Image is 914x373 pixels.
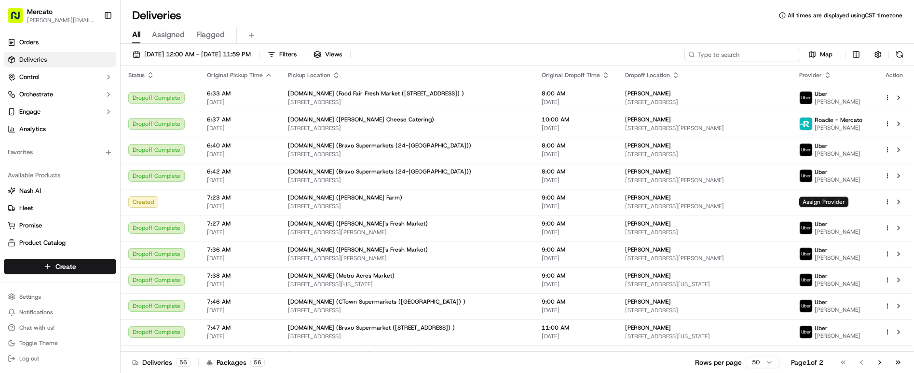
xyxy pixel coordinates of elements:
span: [DATE] [542,333,610,340]
span: Analytics [19,125,46,133]
span: [PERSON_NAME][EMAIL_ADDRESS][PERSON_NAME][DOMAIN_NAME] [27,16,96,24]
span: [PERSON_NAME] [625,298,671,306]
span: Dropoff Location [625,71,670,79]
span: [DOMAIN_NAME] ([PERSON_NAME]'s Fresh Market) [288,246,428,253]
span: Provider [799,71,822,79]
span: [DOMAIN_NAME] (Bravo Supermarkets (24-[GEOGRAPHIC_DATA])) [288,142,471,149]
span: [STREET_ADDRESS][PERSON_NAME] [625,176,784,184]
div: Favorites [4,145,116,160]
div: Available Products [4,168,116,183]
span: [DATE] [542,306,610,314]
span: Uber [815,298,828,306]
span: 9:00 AM [542,194,610,201]
span: [STREET_ADDRESS][PERSON_NAME] [625,254,784,262]
img: uber-new-logo.jpeg [800,274,812,286]
a: Promise [8,221,112,230]
span: 6:33 AM [207,90,273,97]
button: Orchestrate [4,87,116,102]
span: [PERSON_NAME] [625,142,671,149]
div: Action [884,71,904,79]
span: [DATE] [207,176,273,184]
span: Knowledge Base [19,101,74,111]
button: Notifications [4,306,116,319]
span: Uber [815,168,828,176]
span: [DOMAIN_NAME] (CTown Supermarkets ([GEOGRAPHIC_DATA]) ) [288,298,465,306]
img: uber-new-logo.jpeg [800,170,812,182]
span: [DATE] [542,254,610,262]
span: [STREET_ADDRESS][PERSON_NAME] [625,202,784,210]
span: 11:00 AM [542,324,610,332]
span: [DOMAIN_NAME] (Key Food ([GEOGRAPHIC_DATA])) [288,350,430,358]
span: 10:00 AM [542,116,610,123]
span: [PERSON_NAME] [625,90,671,97]
button: Start new chat [164,56,176,68]
a: Fleet [8,204,112,213]
span: [PERSON_NAME] [815,280,860,288]
span: Roadie - Mercato [815,116,862,124]
button: Engage [4,104,116,120]
a: Orders [4,35,116,50]
span: 9:00 AM [542,350,610,358]
span: Settings [19,293,41,301]
a: 💻API Documentation [78,97,159,115]
span: [PERSON_NAME] [815,176,860,184]
button: Promise [4,218,116,233]
span: Orders [19,38,39,47]
span: 8:00 AM [542,90,610,97]
span: [DOMAIN_NAME] (Bravo Supermarket ([STREET_ADDRESS]) ) [288,324,455,332]
span: Control [19,73,40,81]
span: Product Catalog [19,239,66,247]
span: [STREET_ADDRESS][PERSON_NAME] [288,228,526,236]
span: 7:27 AM [207,220,273,227]
span: [STREET_ADDRESS] [288,150,526,158]
button: Views [309,48,346,61]
img: uber-new-logo.jpeg [800,300,812,312]
span: Views [325,50,342,59]
span: [DATE] [207,333,273,340]
span: 7:36 AM [207,246,273,253]
span: [DATE] [542,228,610,236]
span: [STREET_ADDRESS][US_STATE] [625,280,784,288]
span: Uber [815,142,828,150]
span: [STREET_ADDRESS] [288,202,526,210]
span: Uber [815,350,828,358]
span: [DATE] [207,228,273,236]
span: Original Pickup Time [207,71,263,79]
span: Flagged [196,29,225,40]
div: Page 1 of 2 [791,358,823,367]
button: Settings [4,290,116,304]
span: [PERSON_NAME] [625,194,671,201]
span: [PERSON_NAME] [815,124,862,132]
span: [STREET_ADDRESS] [288,124,526,132]
span: Notifications [19,308,53,316]
span: [DATE] [207,306,273,314]
span: [DOMAIN_NAME] (Metro Acres Market) [288,272,395,280]
span: [PERSON_NAME] [815,254,860,262]
img: 1736555255976-a54dd68f-1ca7-489b-9aae-adbdc363a1c4 [10,53,27,71]
img: uber-new-logo.jpeg [800,144,812,156]
div: Deliveries [132,358,191,367]
span: [PERSON_NAME] [625,246,671,253]
span: 7:47 AM [207,324,273,332]
div: Packages [206,358,265,367]
span: [DATE] [542,124,610,132]
span: All times are displayed using CST timezone [788,12,902,19]
span: 7:38 AM [207,272,273,280]
span: Log out [19,355,39,362]
span: 6:40 AM [207,142,273,149]
span: Uber [815,246,828,254]
span: [STREET_ADDRESS] [625,150,784,158]
span: Map [820,50,832,59]
input: Got a question? Start typing here... [25,24,174,34]
span: 8:00 AM [542,142,610,149]
span: Original Dropoff Time [542,71,600,79]
div: 56 [176,358,191,367]
span: Pickup Location [288,71,330,79]
span: [STREET_ADDRESS][US_STATE] [625,333,784,340]
span: [PERSON_NAME] [625,220,671,227]
span: Filters [279,50,297,59]
span: [STREET_ADDRESS][PERSON_NAME] [288,254,526,262]
span: [STREET_ADDRESS][US_STATE] [288,280,526,288]
span: [DATE] 12:00 AM - [DATE] 11:59 PM [144,50,251,59]
span: 9:00 AM [542,246,610,253]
